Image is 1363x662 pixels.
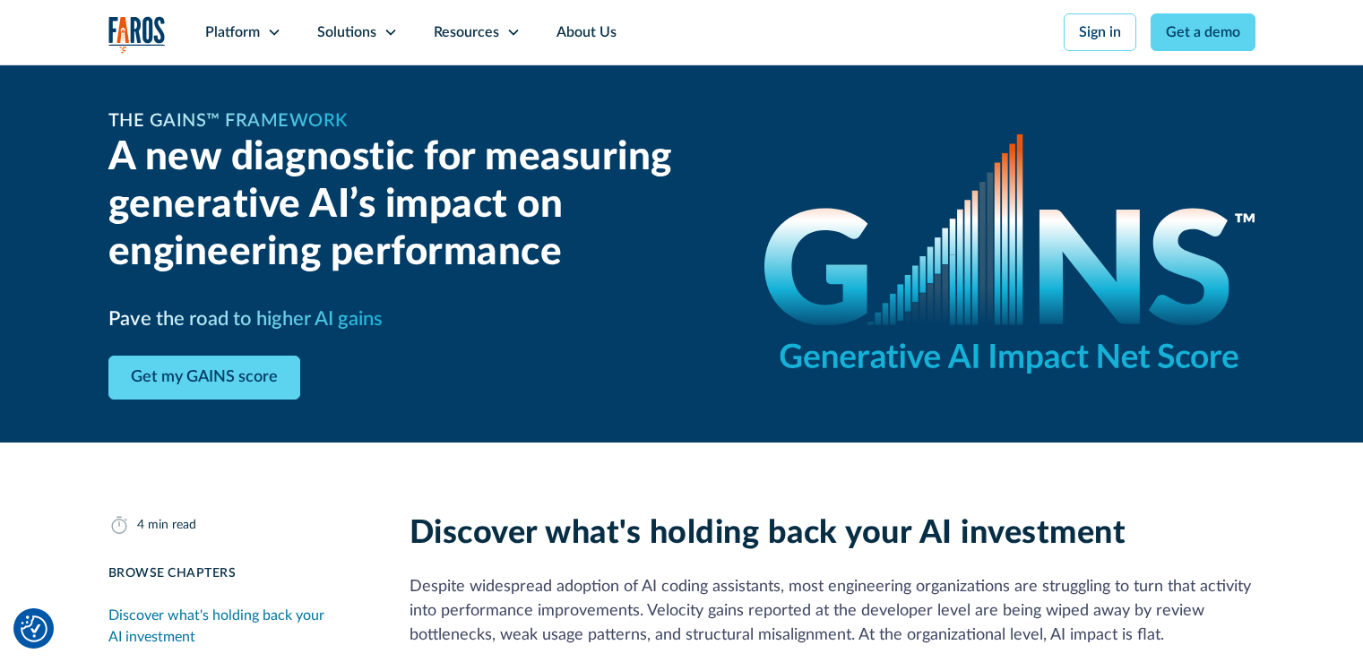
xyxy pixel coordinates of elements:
h3: Pave the road to higher AI gains [108,305,383,334]
div: Resources [434,21,499,43]
div: Platform [205,21,260,43]
a: Get my GAINS score [108,356,300,400]
img: Logo of the analytics and reporting company Faros. [108,16,166,53]
a: Get a demo [1151,13,1255,51]
a: home [108,16,166,53]
div: min read [148,516,196,535]
img: Revisit consent button [21,615,47,642]
img: GAINS - the Generative AI Impact Net Score logo [764,134,1255,374]
a: Discover what's holding back your AI investment [108,598,367,655]
button: Cookie Settings [21,615,47,642]
div: Browse Chapters [108,564,367,583]
div: Solutions [317,21,376,43]
p: Despite widespread adoption of AI coding assistants, most engineering organizations are strugglin... [410,575,1255,648]
a: Sign in [1064,13,1136,51]
h1: The GAINS™ Framework [108,107,348,134]
div: Discover what's holding back your AI investment [108,605,367,648]
h2: A new diagnostic for measuring generative AI’s impact on engineering performance [108,134,721,276]
h2: Discover what's holding back your AI investment [410,514,1255,553]
div: 4 [137,516,144,535]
